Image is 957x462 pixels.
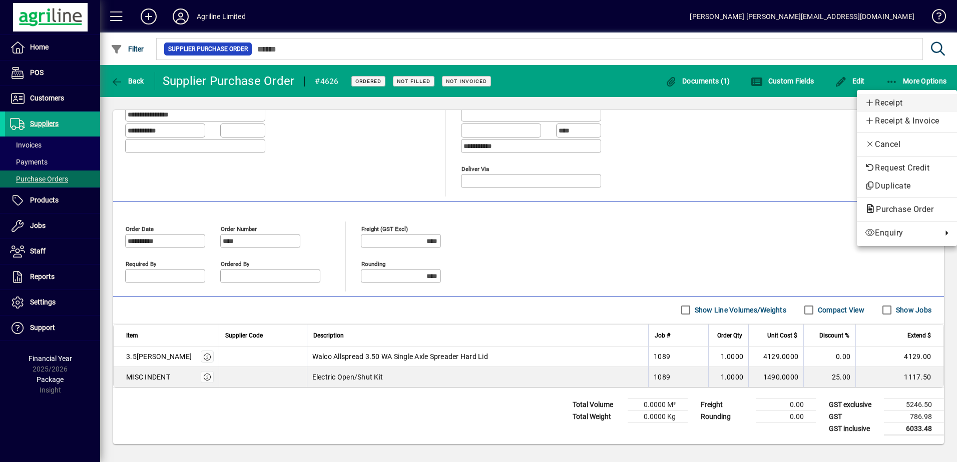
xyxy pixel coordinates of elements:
span: Cancel [865,138,949,150]
span: Receipt & Invoice [865,115,949,127]
span: Receipt [865,97,949,109]
span: Purchase Order [865,204,938,214]
span: Duplicate [865,180,949,192]
span: Enquiry [865,227,937,239]
span: Request Credit [865,162,949,174]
